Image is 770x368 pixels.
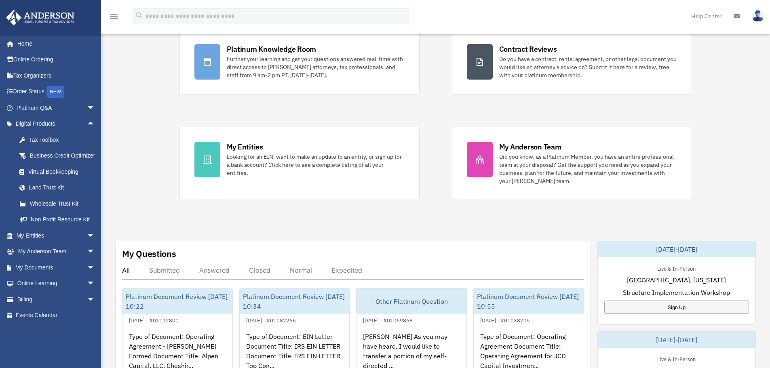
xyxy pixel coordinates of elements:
[240,288,350,314] div: Platinum Document Review [DATE] 10:34
[11,148,107,164] a: Business Credit Optimizer
[499,44,557,54] div: Contract Reviews
[452,29,692,95] a: Contract Reviews Do you have a contract, rental agreement, or other legal document you would like...
[87,116,103,132] span: arrow_drop_up
[122,266,130,274] div: All
[452,127,692,200] a: My Anderson Team Did you know, as a Platinum Member, you have an entire professional team at your...
[135,11,144,20] i: search
[199,266,230,274] div: Answered
[6,259,107,275] a: My Documentsarrow_drop_down
[28,135,97,145] div: Tax Toolbox
[6,36,103,52] a: Home
[227,55,405,79] div: Further your learning and get your questions answered real-time with direct access to [PERSON_NAM...
[11,132,107,148] a: Tax Toolbox
[179,29,420,95] a: Platinum Knowledge Room Further your learning and get your questions answered real-time with dire...
[499,55,677,79] div: Do you have a contract, rental agreement, or other legal document you would like an attorney's ad...
[227,153,405,177] div: Looking for an EIN, want to make an update to an entity, or sign up for a bank account? Click her...
[290,266,312,274] div: Normal
[598,332,755,348] div: [DATE]-[DATE]
[474,315,536,324] div: [DATE] - #01038715
[11,212,107,228] a: Non Profit Resource Kit
[6,244,107,260] a: My Anderson Teamarrow_drop_down
[240,315,302,324] div: [DATE] - #01082266
[598,241,755,257] div: [DATE]-[DATE]
[6,52,107,68] a: Online Ordering
[499,142,561,152] div: My Anderson Team
[752,10,764,22] img: User Pic
[28,183,97,193] div: Land Trust Kit
[28,167,97,177] div: Virtual Bookkeeping
[122,315,185,324] div: [DATE] - #01112800
[6,227,107,244] a: My Entitiesarrow_drop_down
[122,248,176,260] div: My Questions
[4,10,77,25] img: Anderson Advisors Platinum Portal
[357,315,419,324] div: [DATE] - #01069868
[499,153,677,185] div: Did you know, as a Platinum Member, you have an entire professional team at your disposal? Get th...
[227,44,316,54] div: Platinum Knowledge Room
[179,127,420,200] a: My Entities Looking for an EIN, want to make an update to an entity, or sign up for a bank accoun...
[11,196,107,212] a: Wholesale Trust Kit
[28,199,97,209] div: Wholesale Trust Kit
[474,288,584,314] div: Platinum Document Review [DATE] 10:55
[627,275,726,285] span: [GEOGRAPHIC_DATA], [US_STATE]
[87,100,103,116] span: arrow_drop_down
[6,275,107,292] a: Online Learningarrow_drop_down
[87,275,103,292] span: arrow_drop_down
[6,67,107,84] a: Tax Organizers
[87,227,103,244] span: arrow_drop_down
[149,266,180,274] div: Submitted
[651,264,702,272] div: Live & In-Person
[331,266,362,274] div: Expedited
[651,354,702,363] div: Live & In-Person
[11,180,107,196] a: Land Trust Kit
[109,14,119,21] a: menu
[6,291,107,307] a: Billingarrow_drop_down
[604,301,749,314] a: Sign Up
[357,288,466,314] div: Other Platinum Question
[28,151,97,161] div: Business Credit Optimizer
[6,116,107,132] a: Digital Productsarrow_drop_up
[28,214,97,225] div: Non Profit Resource Kit
[6,84,107,100] a: Order StatusNEW
[227,142,263,152] div: My Entities
[122,288,232,314] div: Platinum Document Review [DATE] 10:22
[109,11,119,21] i: menu
[249,266,270,274] div: Closed
[6,307,107,324] a: Events Calendar
[87,259,103,276] span: arrow_drop_down
[6,100,107,116] a: Platinum Q&Aarrow_drop_down
[11,164,107,180] a: Virtual Bookkeeping
[623,288,730,297] span: Structure Implementation Workshop
[87,244,103,260] span: arrow_drop_down
[87,291,103,308] span: arrow_drop_down
[46,86,64,98] div: NEW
